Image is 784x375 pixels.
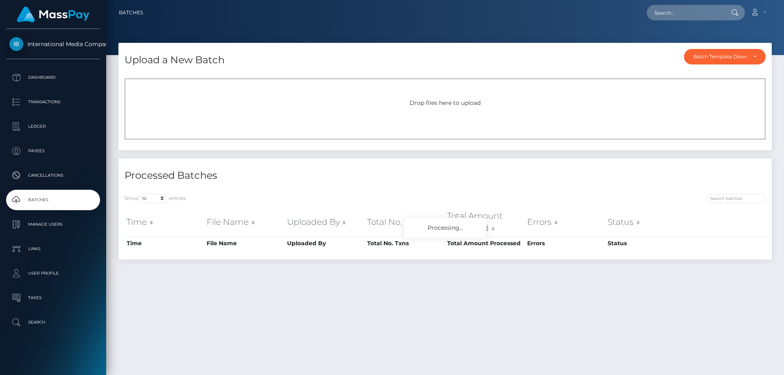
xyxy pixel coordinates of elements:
[9,37,23,51] img: International Media Company BV
[6,141,100,161] a: Payees
[365,208,445,237] th: Total No. Txns
[9,316,97,328] p: Search
[6,67,100,88] a: Dashboard
[404,218,486,238] div: Processing...
[125,237,205,250] th: Time
[6,92,100,112] a: Transactions
[125,53,225,67] h4: Upload a New Batch
[606,208,686,237] th: Status
[6,165,100,186] a: Cancellations
[9,292,97,304] p: Taxes
[125,208,205,237] th: Time
[706,194,766,203] input: Search batches
[6,263,100,284] a: User Profile
[606,237,686,250] th: Status
[525,208,605,237] th: Errors
[125,194,186,203] label: Show entries
[119,4,143,21] a: Batches
[365,237,445,250] th: Total No. Txns
[445,237,525,250] th: Total Amount Processed
[9,218,97,231] p: Manage Users
[17,7,89,22] img: MassPay Logo
[6,40,100,48] span: International Media Company BV
[9,243,97,255] p: Links
[647,5,724,20] input: Search...
[9,194,97,206] p: Batches
[410,99,481,107] span: Drop files here to upload
[9,145,97,157] p: Payees
[6,239,100,259] a: Links
[693,53,747,60] div: Batch Template Download
[9,169,97,182] p: Cancellations
[9,267,97,280] p: User Profile
[125,169,439,183] h4: Processed Batches
[285,208,365,237] th: Uploaded By
[6,116,100,137] a: Ledger
[9,71,97,84] p: Dashboard
[6,288,100,308] a: Taxes
[6,312,100,333] a: Search
[285,237,365,250] th: Uploaded By
[6,214,100,235] a: Manage Users
[9,120,97,133] p: Ledger
[684,49,766,64] button: Batch Template Download
[525,237,605,250] th: Errors
[9,96,97,108] p: Transactions
[6,190,100,210] a: Batches
[205,237,285,250] th: File Name
[205,208,285,237] th: File Name
[445,208,525,237] th: Total Amount Processed
[138,194,169,203] select: Showentries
